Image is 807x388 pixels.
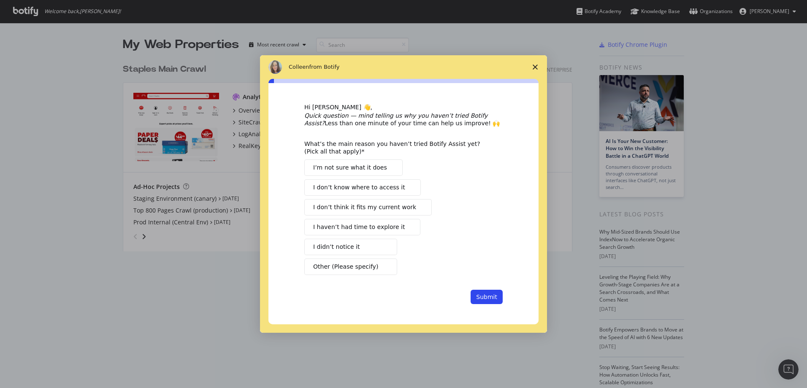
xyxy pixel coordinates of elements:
img: Profile image for Colleen [268,60,282,74]
button: I haven’t had time to explore it [304,219,420,235]
span: I don’t think it fits my current work [313,203,416,212]
button: I’m not sure what it does [304,159,403,176]
div: Less than one minute of your time can help us improve! 🙌 [304,112,503,127]
i: Quick question — mind telling us why you haven’t tried Botify Assist? [304,112,487,127]
button: I don’t think it fits my current work [304,199,432,216]
button: Submit [471,290,503,304]
button: I don’t know where to access it [304,179,421,196]
span: Colleen [289,64,309,70]
span: I don’t know where to access it [313,183,405,192]
span: from Botify [309,64,340,70]
span: I’m not sure what it does [313,163,387,172]
button: Other (Please specify) [304,259,397,275]
div: What’s the main reason you haven’t tried Botify Assist yet? (Pick all that apply) [304,140,490,155]
span: Close survey [523,55,547,79]
button: I didn’t notice it [304,239,397,255]
span: Other (Please specify) [313,262,378,271]
span: I didn’t notice it [313,242,360,251]
span: I haven’t had time to explore it [313,223,405,232]
div: Hi [PERSON_NAME] 👋, [304,103,503,112]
